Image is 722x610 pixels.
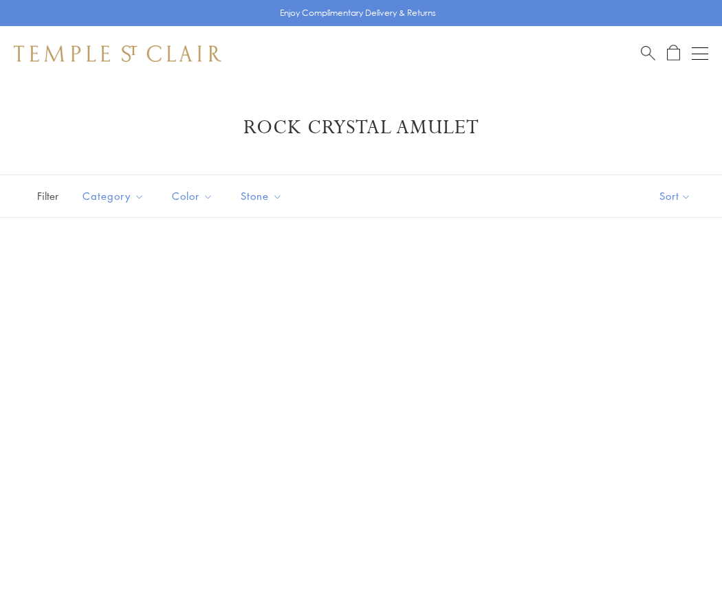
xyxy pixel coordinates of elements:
[667,45,680,62] a: Open Shopping Bag
[692,45,708,62] button: Open navigation
[628,175,722,217] button: Show sort by
[280,6,436,20] p: Enjoy Complimentary Delivery & Returns
[76,188,155,205] span: Category
[72,181,155,212] button: Category
[230,181,293,212] button: Stone
[14,45,221,62] img: Temple St. Clair
[234,188,293,205] span: Stone
[34,115,688,140] h1: Rock Crystal Amulet
[641,45,655,62] a: Search
[162,181,223,212] button: Color
[165,188,223,205] span: Color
